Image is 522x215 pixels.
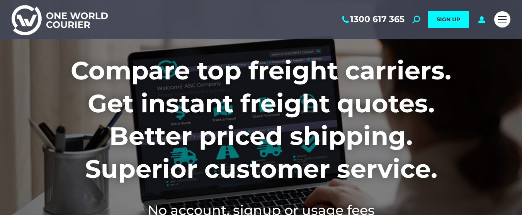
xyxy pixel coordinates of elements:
a: SIGN UP [428,11,469,28]
h1: Compare top freight carriers. Get instant freight quotes. Better priced shipping. Superior custom... [20,54,502,185]
span: SIGN UP [437,16,460,23]
img: One World Courier [12,4,108,35]
a: 1300 617 365 [340,14,405,24]
a: Mobile menu icon [494,11,510,28]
